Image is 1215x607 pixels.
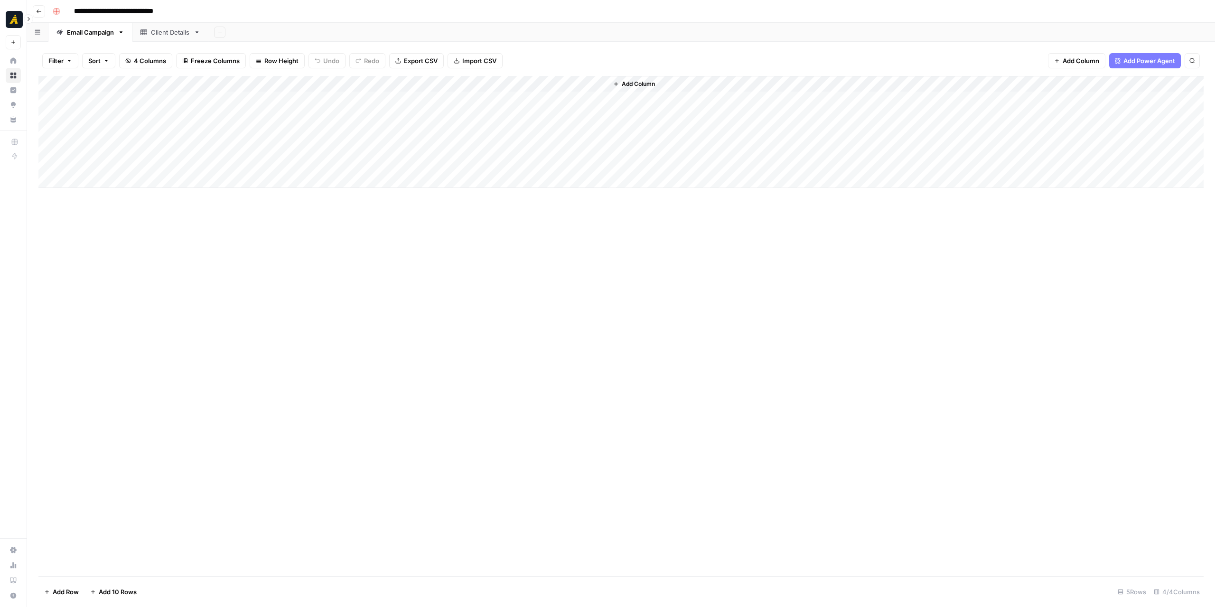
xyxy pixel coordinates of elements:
span: 4 Columns [134,56,166,65]
button: Help + Support [6,588,21,603]
div: Client Details [151,28,190,37]
span: Filter [48,56,64,65]
span: Export CSV [404,56,438,65]
button: Freeze Columns [176,53,246,68]
span: Add Row [53,587,79,597]
a: Your Data [6,112,21,127]
span: Redo [364,56,379,65]
button: 4 Columns [119,53,172,68]
span: Add Column [1063,56,1099,65]
a: Browse [6,68,21,83]
button: Add Power Agent [1109,53,1181,68]
span: Add 10 Rows [99,587,137,597]
button: Filter [42,53,78,68]
span: Undo [323,56,339,65]
div: 5 Rows [1114,584,1150,599]
span: Add Power Agent [1123,56,1175,65]
button: Sort [82,53,115,68]
a: Home [6,53,21,68]
div: Email Campaign [67,28,114,37]
button: Redo [349,53,385,68]
span: Freeze Columns [191,56,240,65]
a: Learning Hub [6,573,21,588]
img: Marketers in Demand Logo [6,11,23,28]
a: Usage [6,558,21,573]
span: Sort [88,56,101,65]
span: Import CSV [462,56,496,65]
button: Add Column [1048,53,1105,68]
button: Export CSV [389,53,444,68]
a: Insights [6,83,21,98]
button: Undo [308,53,346,68]
button: Add 10 Rows [84,584,142,599]
button: Add Column [609,78,659,90]
a: Email Campaign [48,23,132,42]
a: Client Details [132,23,208,42]
button: Row Height [250,53,305,68]
span: Add Column [622,80,655,88]
span: Row Height [264,56,299,65]
button: Workspace: Marketers in Demand [6,8,21,31]
button: Add Row [38,584,84,599]
button: Import CSV [448,53,503,68]
div: 4/4 Columns [1150,584,1204,599]
a: Opportunities [6,97,21,112]
a: Settings [6,542,21,558]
